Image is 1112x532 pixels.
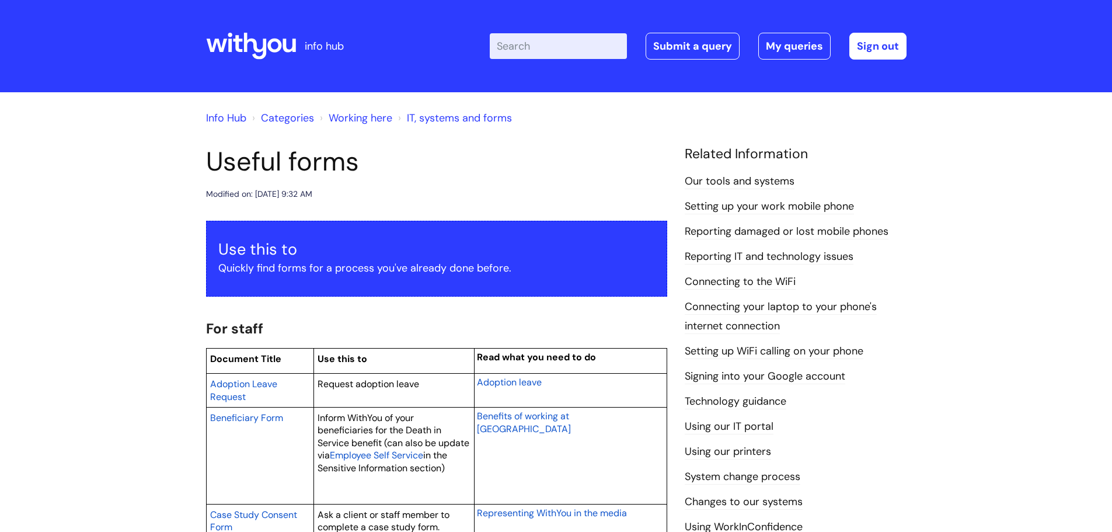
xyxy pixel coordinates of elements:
input: Search [490,33,627,59]
a: Beneficiary Form [210,411,283,425]
a: Our tools and systems [685,174,794,189]
p: info hub [305,37,344,55]
div: Modified on: [DATE] 9:32 AM [206,187,312,201]
a: Adoption Leave Request [210,377,277,404]
a: IT, systems and forms [407,111,512,125]
li: Solution home [249,109,314,127]
span: Document Title [210,353,281,365]
a: Using our printers [685,444,771,460]
a: Representing WithYou in the media [477,506,627,520]
span: Benefits of working at [GEOGRAPHIC_DATA] [477,410,571,435]
a: Adoption leave [477,375,542,389]
a: System change process [685,470,800,485]
a: Changes to our systems [685,495,803,510]
span: Inform WithYou of your beneficiaries for the Death in Service benefit (can also be update via [318,412,469,462]
a: Setting up your work mobile phone [685,199,854,214]
span: Beneficiary Form [210,412,283,424]
a: Benefits of working at [GEOGRAPHIC_DATA] [477,409,571,436]
span: Read what you need to do [477,351,596,363]
a: Connecting your laptop to your phone's internet connection [685,300,877,333]
a: Employee Self Service [330,448,423,462]
a: Signing into your Google account [685,369,845,384]
a: Setting up WiFi calling on your phone [685,344,863,359]
a: Reporting damaged or lost mobile phones [685,224,888,239]
a: Working here [329,111,392,125]
div: | - [490,33,907,60]
span: Employee Self Service [330,449,423,461]
span: Request adoption leave [318,378,419,390]
span: Adoption leave [477,376,542,388]
p: Quickly find forms for a process you've already done before. [218,259,655,277]
li: Working here [317,109,392,127]
h4: Related Information [685,146,907,162]
a: My queries [758,33,831,60]
a: Reporting IT and technology issues [685,249,853,265]
h1: Useful forms [206,146,667,178]
a: Info Hub [206,111,246,125]
h3: Use this to [218,240,655,259]
span: Representing WithYou in the media [477,507,627,519]
span: Use this to [318,353,367,365]
a: Sign out [849,33,907,60]
span: in the Sensitive Information section) [318,449,447,474]
a: Technology guidance [685,394,786,409]
a: Using our IT portal [685,419,773,434]
a: Categories [261,111,314,125]
a: Connecting to the WiFi [685,274,796,290]
span: For staff [206,319,263,338]
span: Adoption Leave Request [210,378,277,403]
a: Submit a query [646,33,740,60]
li: IT, systems and forms [395,109,512,127]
